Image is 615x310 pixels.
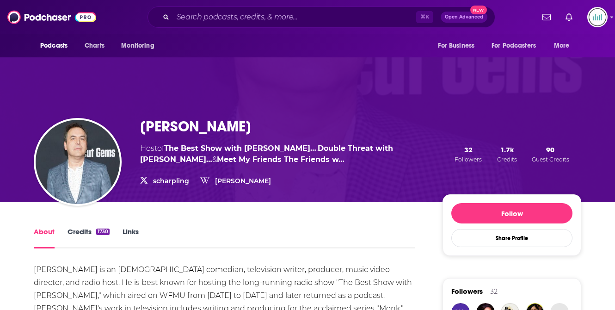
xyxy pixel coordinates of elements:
span: & [212,155,217,164]
span: Followers [451,287,483,296]
a: Meet My Friends The Friends with Tom Scharpling [217,155,344,164]
input: Search podcasts, credits, & more... [173,10,416,25]
button: Share Profile [451,229,572,247]
div: Search podcasts, credits, & more... [148,6,495,28]
button: Open AdvancedNew [441,12,487,23]
a: The Best Show with Tom Scharpling [164,144,316,153]
button: 90Guest Credits [529,145,572,163]
a: About [34,227,55,248]
img: Tom Scharpling [36,120,120,204]
span: Guest Credits [532,156,569,163]
span: Logged in as podglomerate [587,7,608,27]
span: ⌘ K [416,11,433,23]
span: More [554,39,570,52]
a: Charts [79,37,110,55]
span: Followers [455,156,482,163]
a: [PERSON_NAME] [215,177,271,185]
button: open menu [486,37,549,55]
button: 32Followers [452,145,485,163]
span: Podcasts [40,39,68,52]
span: 1.7k [500,145,514,154]
button: open menu [547,37,581,55]
div: 1730 [96,229,110,235]
h1: [PERSON_NAME] [140,118,251,136]
span: Open Advanced [445,15,483,19]
span: 90 [546,145,554,154]
span: of [157,144,316,153]
button: open menu [34,37,80,55]
span: New [470,6,487,14]
img: Podchaser - Follow, Share and Rate Podcasts [7,8,96,26]
button: Follow [451,203,572,223]
a: Show notifications dropdown [562,9,576,25]
div: 32 [490,287,498,296]
button: Show profile menu [587,7,608,27]
a: Show notifications dropdown [539,9,554,25]
span: , [316,144,318,153]
button: open menu [115,37,166,55]
span: Charts [85,39,105,52]
a: scharpling [153,177,189,185]
button: 1.7kCredits [494,145,520,163]
span: Host [140,144,157,153]
span: For Business [438,39,474,52]
a: Links [123,227,139,248]
img: User Profile [587,7,608,27]
span: Monitoring [121,39,154,52]
a: Credits1730 [68,227,110,248]
span: Credits [497,156,517,163]
button: open menu [431,37,486,55]
span: 32 [464,145,473,154]
span: For Podcasters [492,39,536,52]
